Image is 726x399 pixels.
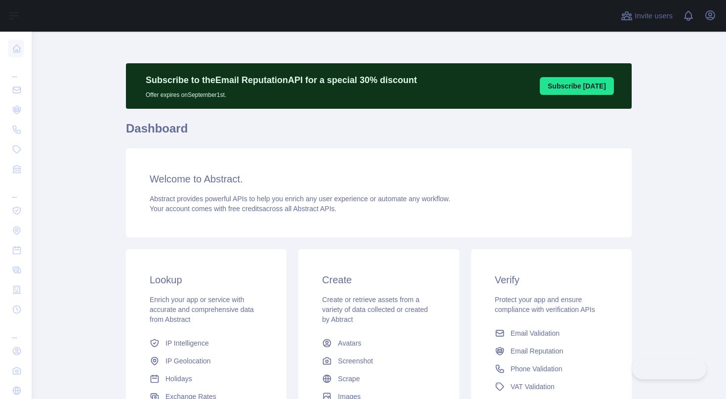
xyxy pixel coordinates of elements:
[150,296,254,323] span: Enrich your app or service with accurate and comprehensive data from Abstract
[491,342,612,360] a: Email Reputation
[8,320,24,340] div: ...
[495,273,608,287] h3: Verify
[165,338,209,348] span: IP Intelligence
[146,334,267,352] a: IP Intelligence
[540,77,614,95] button: Subscribe [DATE]
[511,328,560,338] span: Email Validation
[228,205,262,213] span: free credits
[491,360,612,378] a: Phone Validation
[511,364,563,374] span: Phone Validation
[619,8,675,24] button: Invite users
[322,296,428,323] span: Create or retrieve assets from a variety of data collected or created by Abtract
[150,172,608,186] h3: Welcome to Abstract.
[146,87,417,99] p: Offer expires on September 1st.
[491,378,612,396] a: VAT Validation
[8,59,24,79] div: ...
[165,374,192,384] span: Holidays
[318,370,439,388] a: Scrape
[8,180,24,200] div: ...
[491,324,612,342] a: Email Validation
[495,296,595,313] span: Protect your app and ensure compliance with verification APIs
[150,205,336,213] span: Your account comes with across all Abstract APIs.
[511,346,564,356] span: Email Reputation
[338,338,361,348] span: Avatars
[146,73,417,87] p: Subscribe to the Email Reputation API for a special 30 % discount
[318,352,439,370] a: Screenshot
[150,195,450,203] span: Abstract provides powerful APIs to help you enrich any user experience or automate any workflow.
[511,382,555,392] span: VAT Validation
[150,273,263,287] h3: Lookup
[146,370,267,388] a: Holidays
[165,356,211,366] span: IP Geolocation
[146,352,267,370] a: IP Geolocation
[126,121,632,144] h1: Dashboard
[322,273,435,287] h3: Create
[338,374,360,384] span: Scrape
[632,358,706,379] iframe: Toggle Customer Support
[318,334,439,352] a: Avatars
[635,10,673,22] span: Invite users
[338,356,373,366] span: Screenshot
